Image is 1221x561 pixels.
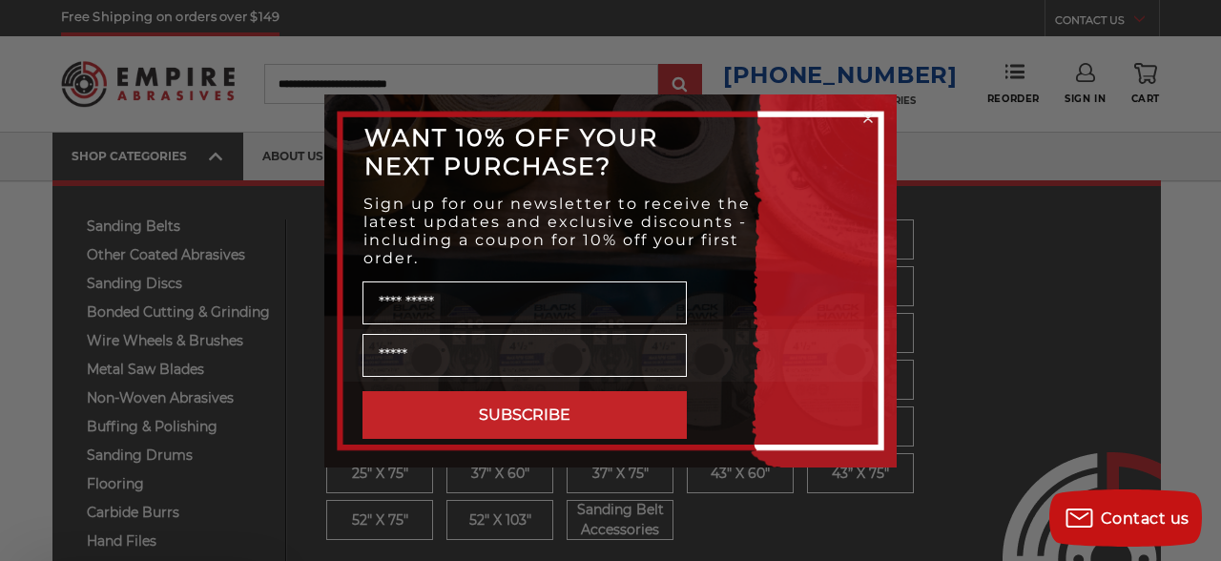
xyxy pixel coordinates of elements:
[1049,489,1202,547] button: Contact us
[363,195,751,267] span: Sign up for our newsletter to receive the latest updates and exclusive discounts - including a co...
[1101,509,1190,528] span: Contact us
[362,391,687,439] button: SUBSCRIBE
[364,123,658,180] span: WANT 10% OFF YOUR NEXT PURCHASE?
[859,109,878,128] button: Close dialog
[362,334,687,377] input: Email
